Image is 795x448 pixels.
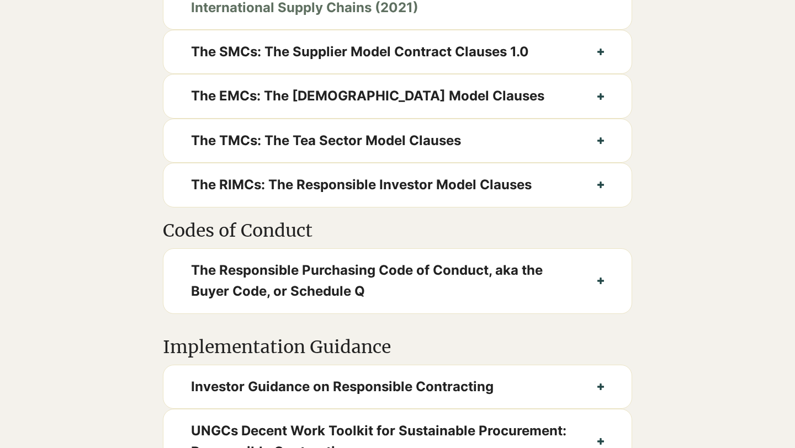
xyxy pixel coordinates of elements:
[163,163,632,206] button: The RIMCs: The Responsible Investor Model Clauses
[163,365,632,408] button: Investor Guidance on Responsible Contracting
[191,130,570,151] span: The TMCs: The Tea Sector Model Clauses
[163,74,632,118] button: The EMCs: The [DEMOGRAPHIC_DATA] Model Clauses
[191,41,570,62] span: The SMCs: The Supplier Model Contract Clauses 1.0
[163,30,632,73] button: The SMCs: The Supplier Model Contract Clauses 1.0
[163,220,312,242] span: Codes of Conduct
[191,376,570,397] span: Investor Guidance on Responsible Contracting
[163,119,632,162] button: The TMCs: The Tea Sector Model Clauses
[163,336,391,358] span: Implementation Guidance
[191,86,570,106] span: The EMCs: The [DEMOGRAPHIC_DATA] Model Clauses
[163,249,632,313] button: The Responsible Purchasing Code of Conduct, aka the Buyer Code, or Schedule Q
[191,174,570,195] span: The RIMCs: The Responsible Investor Model Clauses
[191,260,570,302] span: The Responsible Purchasing Code of Conduct, aka the Buyer Code, or Schedule Q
